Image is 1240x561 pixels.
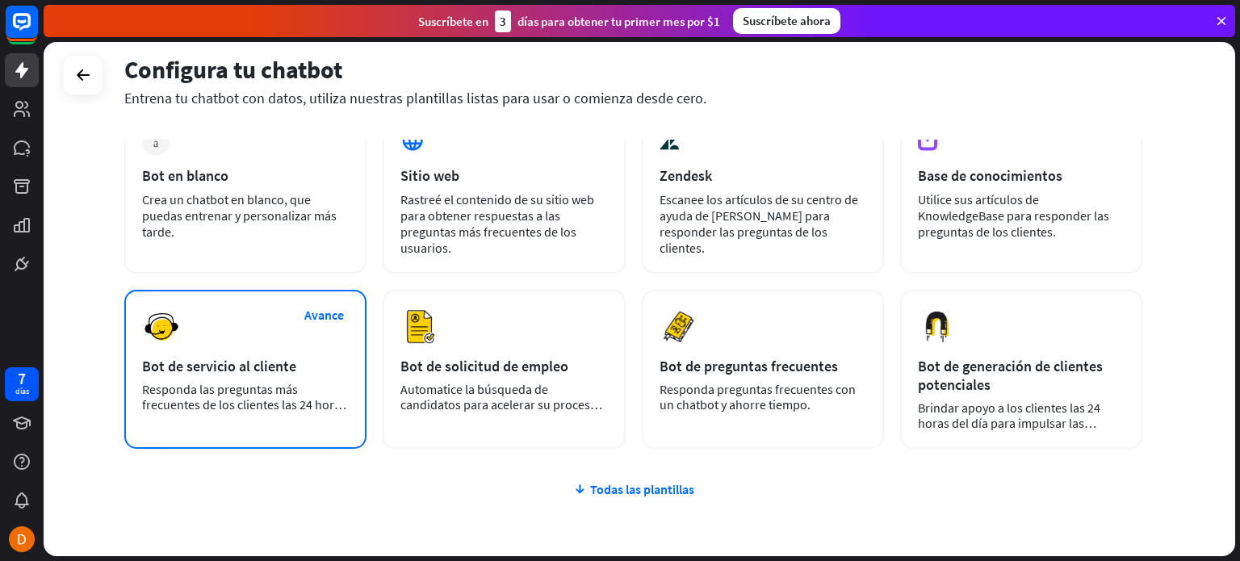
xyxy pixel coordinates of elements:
[124,54,342,85] font: Configura tu chatbot
[918,191,1109,240] font: Utilice sus artículos de KnowledgeBase para responder las preguntas de los clientes.
[291,300,356,330] button: Avance
[400,166,459,185] font: Sitio web
[660,191,858,256] font: Escanee los artículos de su centro de ayuda de [PERSON_NAME] para responder las preguntas de los ...
[400,191,594,256] font: Rastreé el contenido de su sitio web para obtener respuestas a las preguntas más frecuentes de lo...
[517,14,720,29] font: días para obtener tu primer mes por $1
[124,89,706,107] font: Entrena tu chatbot con datos, utiliza nuestras plantillas listas para usar o comienza desde cero.
[304,307,344,323] font: Avance
[918,400,1100,446] font: Brindar apoyo a los clientes las 24 horas del día para impulsar las ventas.
[142,166,228,185] font: Bot en blanco
[660,357,838,375] font: Bot de preguntas frecuentes
[5,367,39,401] a: 7 días
[13,6,61,55] button: Abrir el widget de chat LiveChat
[918,357,1103,394] font: Bot de generación de clientes potenciales
[660,381,856,412] font: Responda preguntas frecuentes con un chatbot y ahorre tiempo.
[918,166,1062,185] font: Base de conocimientos
[142,381,346,428] font: Responda las preguntas más frecuentes de los clientes las 24 horas del día, los 7 días de la semana.
[660,166,712,185] font: Zendesk
[418,14,488,29] font: Suscríbete en
[743,13,831,28] font: Suscríbete ahora
[142,357,296,375] font: Bot de servicio al cliente
[590,481,694,497] font: Todas las plantillas
[400,357,568,375] font: Bot de solicitud de empleo
[153,136,158,148] font: más
[400,381,602,428] font: Automatice la búsqueda de candidatos para acelerar su proceso de contratación.
[500,14,506,29] font: 3
[142,191,337,240] font: Crea un chatbot en blanco, que puedas entrenar y personalizar más tarde.
[18,368,26,388] font: 7
[15,386,29,396] font: días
